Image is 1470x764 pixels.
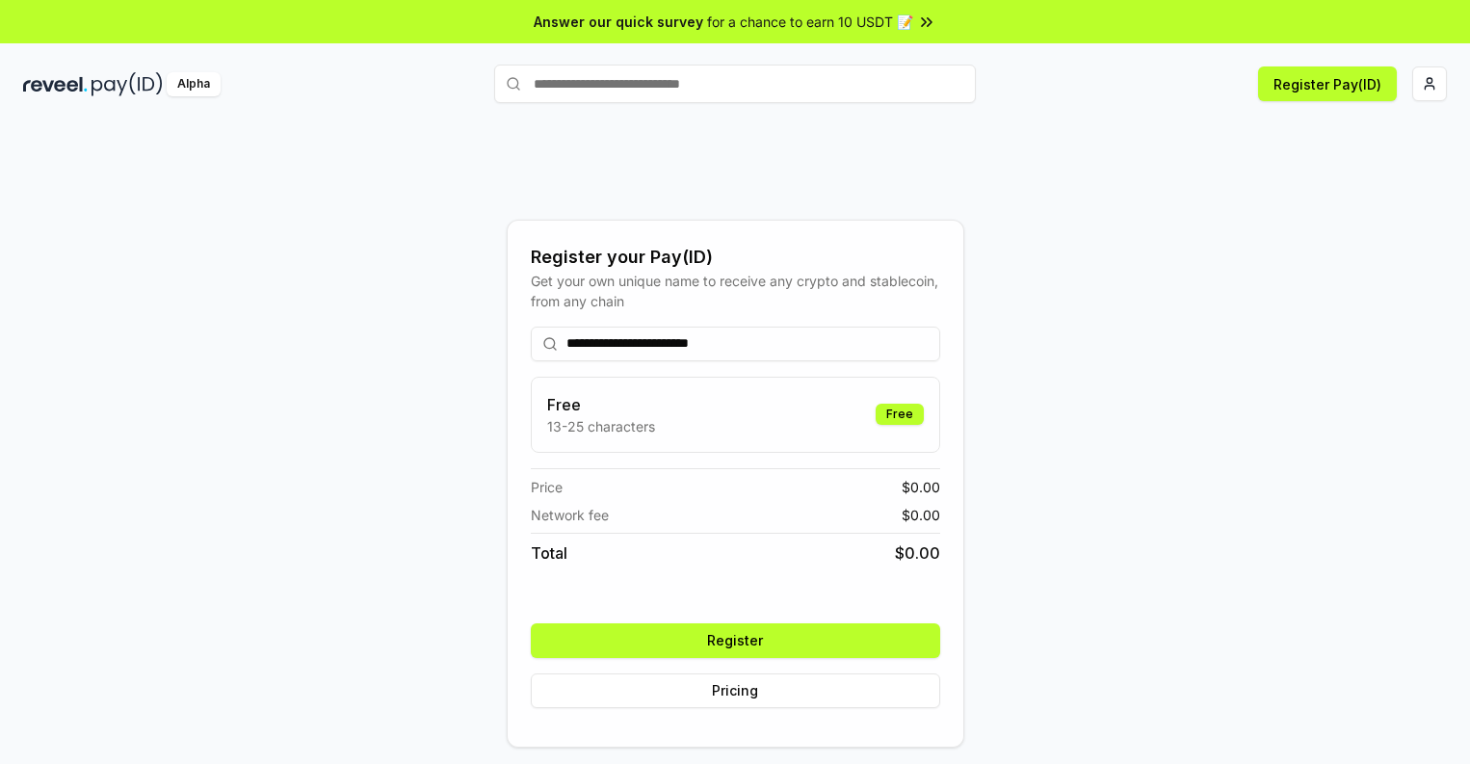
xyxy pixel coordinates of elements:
[531,673,940,708] button: Pricing
[895,541,940,565] span: $ 0.00
[547,393,655,416] h3: Free
[707,12,913,32] span: for a chance to earn 10 USDT 📝
[1258,66,1397,101] button: Register Pay(ID)
[92,72,163,96] img: pay_id
[167,72,221,96] div: Alpha
[534,12,703,32] span: Answer our quick survey
[902,505,940,525] span: $ 0.00
[23,72,88,96] img: reveel_dark
[531,505,609,525] span: Network fee
[531,623,940,658] button: Register
[531,477,563,497] span: Price
[531,244,940,271] div: Register your Pay(ID)
[531,271,940,311] div: Get your own unique name to receive any crypto and stablecoin, from any chain
[902,477,940,497] span: $ 0.00
[547,416,655,436] p: 13-25 characters
[531,541,567,565] span: Total
[876,404,924,425] div: Free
